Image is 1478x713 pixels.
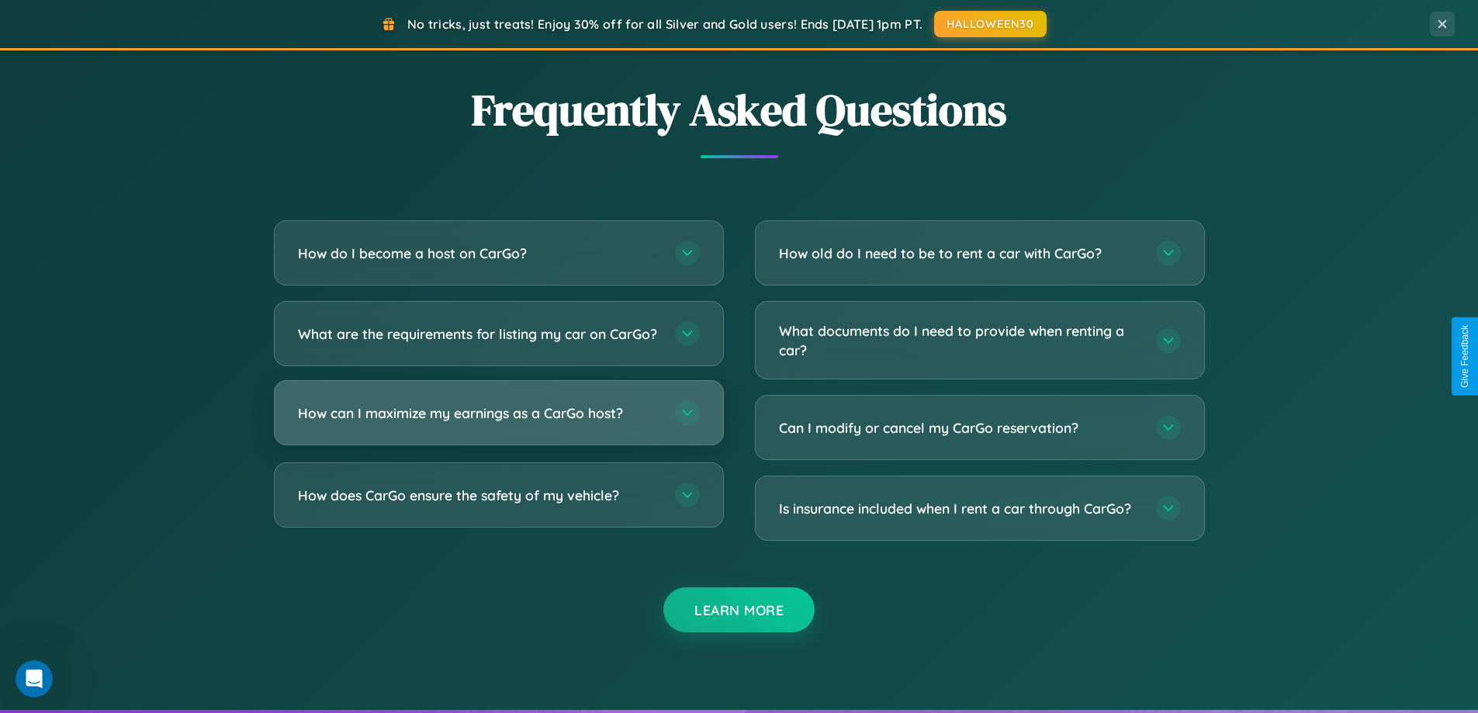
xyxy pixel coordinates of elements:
[1459,325,1470,388] div: Give Feedback
[298,244,659,263] h3: How do I become a host on CarGo?
[779,418,1141,438] h3: Can I modify or cancel my CarGo reservation?
[779,321,1141,359] h3: What documents do I need to provide when renting a car?
[407,16,922,32] span: No tricks, just treats! Enjoy 30% off for all Silver and Gold users! Ends [DATE] 1pm PT.
[779,499,1141,518] h3: Is insurance included when I rent a car through CarGo?
[298,324,659,344] h3: What are the requirements for listing my car on CarGo?
[298,486,659,505] h3: How does CarGo ensure the safety of my vehicle?
[663,587,815,632] button: Learn More
[298,403,659,423] h3: How can I maximize my earnings as a CarGo host?
[934,11,1047,37] button: HALLOWEEN30
[274,80,1205,140] h2: Frequently Asked Questions
[779,244,1141,263] h3: How old do I need to be to rent a car with CarGo?
[16,660,53,697] iframe: Intercom live chat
